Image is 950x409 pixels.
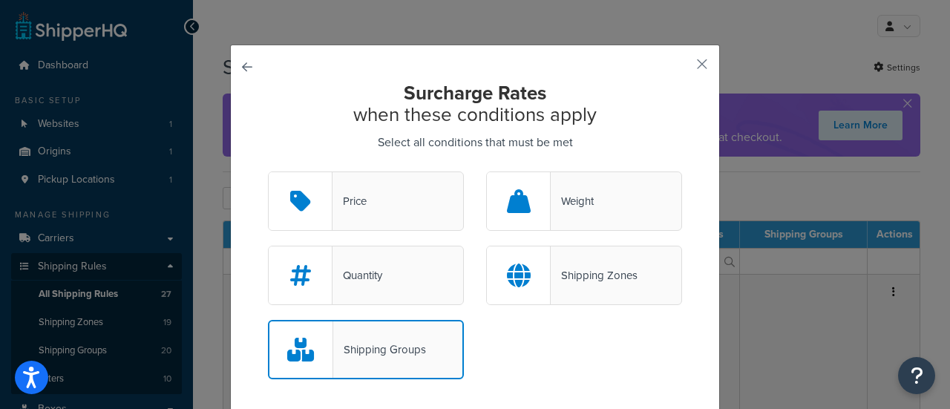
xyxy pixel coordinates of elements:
[898,357,935,394] button: Open Resource Center
[332,265,382,286] div: Quantity
[268,82,682,125] h2: when these conditions apply
[332,191,367,212] div: Price
[551,265,638,286] div: Shipping Zones
[551,191,594,212] div: Weight
[268,132,682,153] p: Select all conditions that must be met
[333,339,426,360] div: Shipping Groups
[404,79,546,107] strong: Surcharge Rates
